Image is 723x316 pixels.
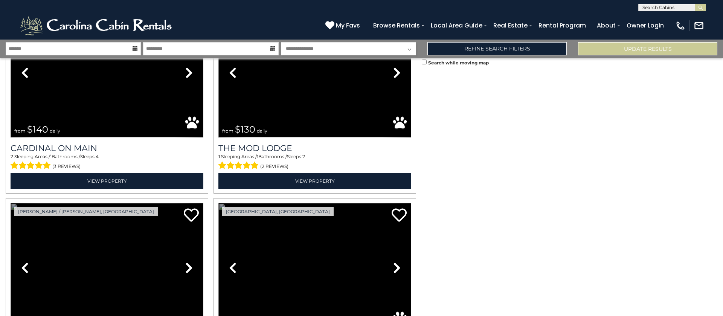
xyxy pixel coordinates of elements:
a: [PERSON_NAME] / [PERSON_NAME], [GEOGRAPHIC_DATA] [14,207,158,216]
div: Sleeping Areas / Bathrooms / Sleeps: [218,153,411,171]
span: (2 reviews) [260,162,288,171]
a: Owner Login [623,19,668,32]
img: White-1-2.png [19,14,175,37]
a: Real Estate [490,19,531,32]
span: from [14,128,26,134]
span: 4 [96,154,99,159]
span: (3 reviews) [52,162,81,171]
span: 2 [302,154,305,159]
img: dummy-image.jpg [11,8,203,137]
a: My Favs [325,21,362,31]
img: mail-regular-white.png [694,20,704,31]
a: The Mod Lodge [218,143,411,153]
span: daily [50,128,60,134]
img: dummy-image.jpg [218,8,411,137]
a: [GEOGRAPHIC_DATA], [GEOGRAPHIC_DATA] [222,207,334,216]
span: My Favs [336,21,360,30]
span: 1 [257,154,258,159]
span: daily [257,128,267,134]
a: View Property [11,173,203,189]
button: Update Results [578,42,717,55]
a: View Property [218,173,411,189]
span: 1 [218,154,220,159]
a: Local Area Guide [427,19,486,32]
input: Search while moving map [422,60,427,64]
a: About [593,19,619,32]
span: 2 [11,154,13,159]
a: Browse Rentals [369,19,424,32]
img: phone-regular-white.png [675,20,686,31]
a: Rental Program [535,19,590,32]
span: 1 [50,154,52,159]
a: Cardinal On Main [11,143,203,153]
div: Sleeping Areas / Bathrooms / Sleeps: [11,153,203,171]
a: Add to favorites [392,208,407,224]
span: from [222,128,233,134]
small: Search while moving map [428,60,489,66]
a: Add to favorites [184,208,199,224]
a: Refine Search Filters [427,42,567,55]
span: $130 [235,124,255,135]
span: $140 [27,124,48,135]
